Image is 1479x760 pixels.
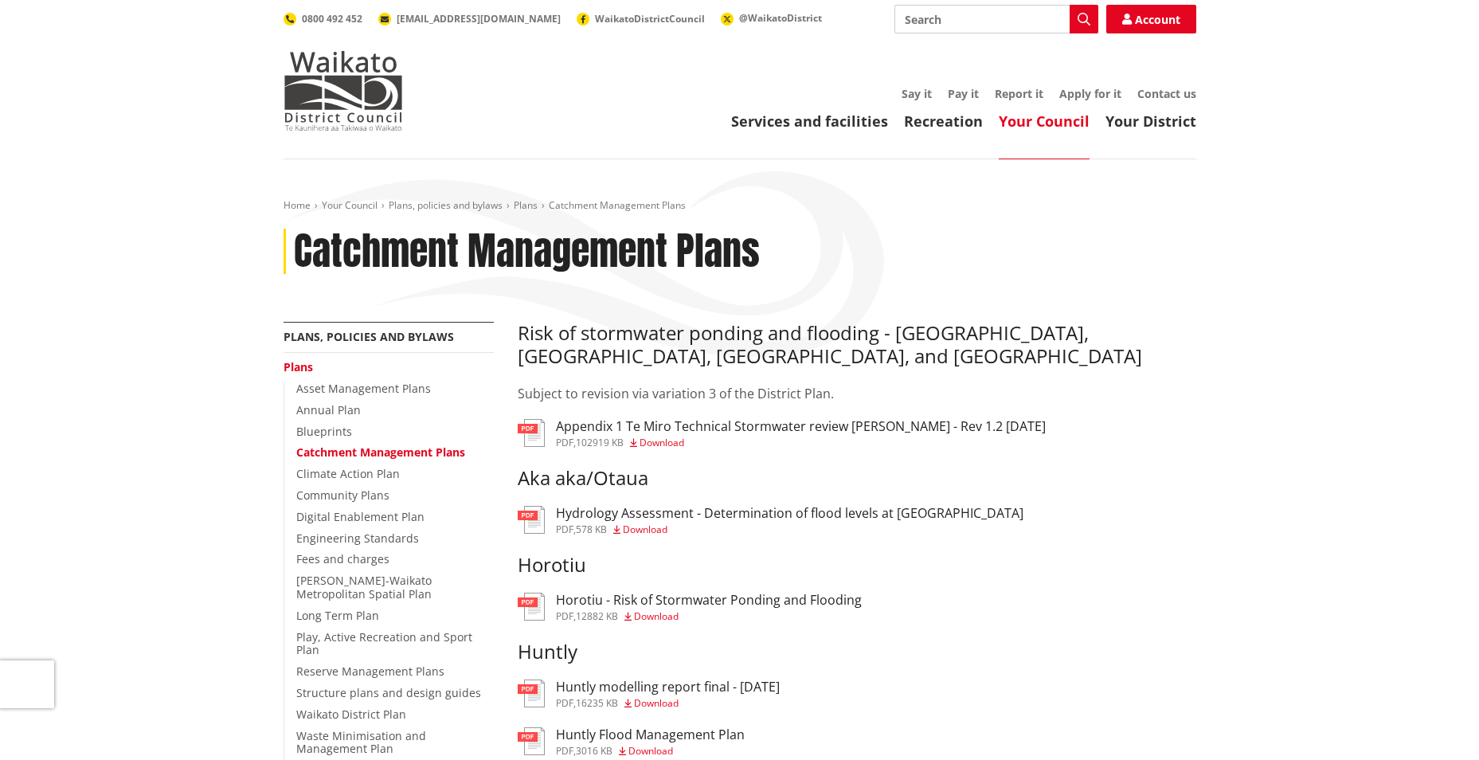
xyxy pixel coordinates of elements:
span: 16235 KB [576,696,618,710]
a: Structure plans and design guides [296,685,481,700]
span: Download [634,609,679,623]
a: Long Term Plan [296,608,379,623]
span: pdf [556,609,573,623]
a: Your Council [999,112,1090,131]
span: Download [628,744,673,758]
a: Digital Enablement Plan [296,509,425,524]
img: document-pdf.svg [518,506,545,534]
a: Plans [514,198,538,212]
span: pdf [556,523,573,536]
a: Your Council [322,198,378,212]
span: Download [634,696,679,710]
a: Hydrology Assessment - Determination of flood levels at [GEOGRAPHIC_DATA] pdf,578 KB Download [518,506,1023,535]
h3: Risk of stormwater ponding and flooding - [GEOGRAPHIC_DATA], [GEOGRAPHIC_DATA], [GEOGRAPHIC_DATA]... [518,322,1196,368]
a: Say it [902,86,932,101]
a: Asset Management Plans [296,381,431,396]
img: Waikato District Council - Te Kaunihera aa Takiwaa o Waikato [284,51,403,131]
a: Fees and charges [296,551,389,566]
a: [PERSON_NAME]-Waikato Metropolitan Spatial Plan [296,573,432,601]
div: , [556,438,1046,448]
span: pdf [556,696,573,710]
input: Search input [894,5,1098,33]
h3: Huntly Flood Management Plan [556,727,745,742]
a: [EMAIL_ADDRESS][DOMAIN_NAME] [378,12,561,25]
h3: Huntly modelling report final - [DATE] [556,680,780,695]
span: [EMAIL_ADDRESS][DOMAIN_NAME] [397,12,561,25]
span: 102919 KB [576,436,624,449]
a: Climate Action Plan [296,466,400,481]
h1: Catchment Management Plans [294,229,760,275]
a: Annual Plan [296,402,361,417]
img: document-pdf.svg [518,419,545,447]
a: Services and facilities [731,112,888,131]
a: Plans, policies and bylaws [284,329,454,344]
h3: Horotiu - Risk of Stormwater Ponding and Flooding [556,593,862,608]
a: Play, Active Recreation and Sport Plan [296,629,472,658]
h3: Huntly [518,641,1196,664]
a: Home [284,198,311,212]
a: Blueprints [296,424,352,439]
h3: Horotiu [518,554,1196,577]
a: Account [1106,5,1196,33]
span: WaikatoDistrictCouncil [595,12,705,25]
a: @WaikatoDistrict [721,11,822,25]
a: Recreation [904,112,983,131]
span: 3016 KB [576,744,612,758]
div: , [556,746,745,756]
div: , [556,525,1023,535]
span: 0800 492 452 [302,12,362,25]
span: Catchment Management Plans [549,198,686,212]
h3: Appendix 1 Te Miro Technical Stormwater review [PERSON_NAME] - Rev 1.2 [DATE] [556,419,1046,434]
a: Plans, policies and bylaws [389,198,503,212]
a: WaikatoDistrictCouncil [577,12,705,25]
img: document-pdf.svg [518,593,545,621]
a: 0800 492 452 [284,12,362,25]
span: pdf [556,744,573,758]
a: Waikato District Plan [296,707,406,722]
span: 12882 KB [576,609,618,623]
div: , [556,612,862,621]
a: Community Plans [296,488,389,503]
img: document-pdf.svg [518,727,545,755]
img: document-pdf.svg [518,680,545,707]
span: @WaikatoDistrict [739,11,822,25]
span: 578 KB [576,523,607,536]
a: Apply for it [1059,86,1121,101]
a: Your District [1105,112,1196,131]
a: Pay it [948,86,979,101]
div: , [556,699,780,708]
h3: Aka aka/Otaua [518,467,1196,490]
a: Huntly modelling report final - [DATE] pdf,16235 KB Download [518,680,780,708]
p: Subject to revision via variation 3 of the District Plan. [518,384,1196,403]
a: Contact us [1137,86,1196,101]
span: Download [623,523,667,536]
a: Appendix 1 Te Miro Technical Stormwater review [PERSON_NAME] - Rev 1.2 [DATE] pdf,102919 KB Download [518,419,1046,448]
a: Waste Minimisation and Management Plan [296,728,426,757]
a: Horotiu - Risk of Stormwater Ponding and Flooding pdf,12882 KB Download [518,593,862,621]
span: Download [640,436,684,449]
a: Catchment Management Plans [296,445,465,460]
a: Huntly Flood Management Plan pdf,3016 KB Download [518,727,745,756]
a: Engineering Standards [296,531,419,546]
a: Plans [284,359,313,374]
a: Report it [995,86,1043,101]
h3: Hydrology Assessment - Determination of flood levels at [GEOGRAPHIC_DATA] [556,506,1023,521]
a: Reserve Management Plans [296,664,444,679]
span: pdf [556,436,573,449]
nav: breadcrumb [284,199,1196,213]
